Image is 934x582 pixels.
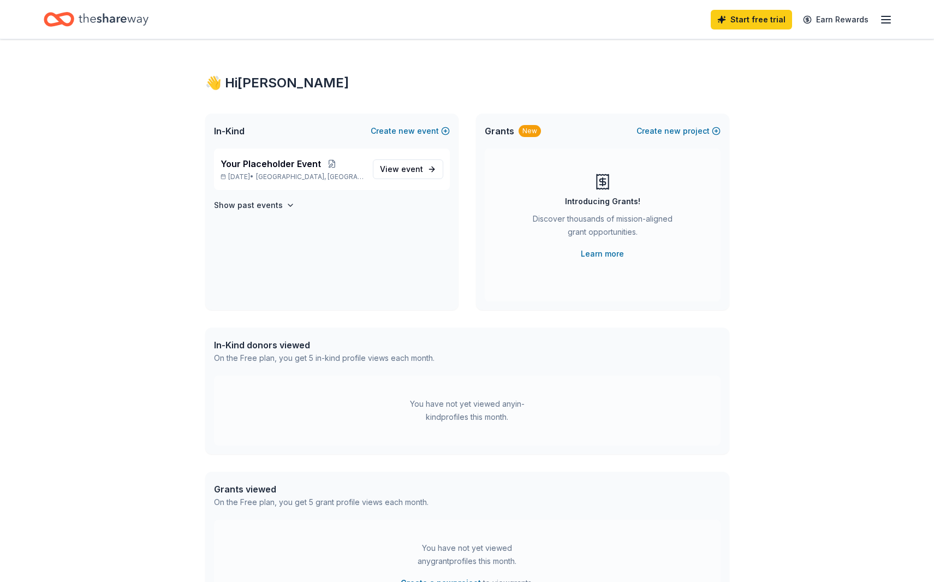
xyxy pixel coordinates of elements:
a: Start free trial [711,10,792,29]
div: In-Kind donors viewed [214,338,435,352]
span: new [664,124,681,138]
div: New [519,125,541,137]
span: event [401,164,423,174]
div: You have not yet viewed any grant profiles this month. [399,542,536,568]
a: Home [44,7,148,32]
span: new [398,124,415,138]
button: Createnewevent [371,124,450,138]
p: [DATE] • [221,173,364,181]
div: 👋 Hi [PERSON_NAME] [205,74,729,92]
a: Earn Rewards [796,10,875,29]
div: Discover thousands of mission-aligned grant opportunities. [528,212,677,243]
div: Grants viewed [214,483,429,496]
h4: Show past events [214,199,283,212]
div: On the Free plan, you get 5 grant profile views each month. [214,496,429,509]
span: Your Placeholder Event [221,157,321,170]
div: On the Free plan, you get 5 in-kind profile views each month. [214,352,435,365]
span: View [380,163,423,176]
div: Introducing Grants! [565,195,640,208]
span: [GEOGRAPHIC_DATA], [GEOGRAPHIC_DATA] [256,173,364,181]
button: Show past events [214,199,295,212]
button: Createnewproject [636,124,721,138]
span: Grants [485,124,514,138]
a: Learn more [581,247,624,260]
span: In-Kind [214,124,245,138]
div: You have not yet viewed any in-kind profiles this month. [399,397,536,424]
a: View event [373,159,443,179]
